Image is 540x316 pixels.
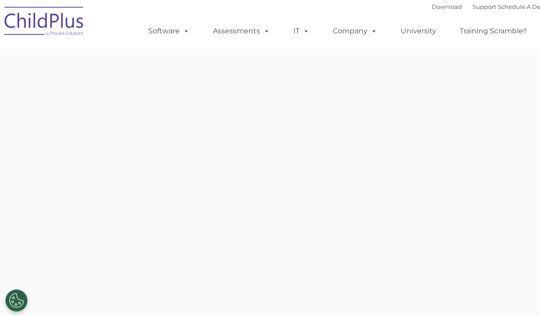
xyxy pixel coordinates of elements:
a: IT [284,22,318,40]
a: Download [432,3,462,10]
a: Company [324,22,386,40]
a: Assessments [204,22,279,40]
a: Software [139,22,198,40]
a: Support [473,3,496,10]
a: Training Scramble!! [451,22,536,40]
button: Cookies Settings [5,289,28,312]
a: University [392,22,445,40]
